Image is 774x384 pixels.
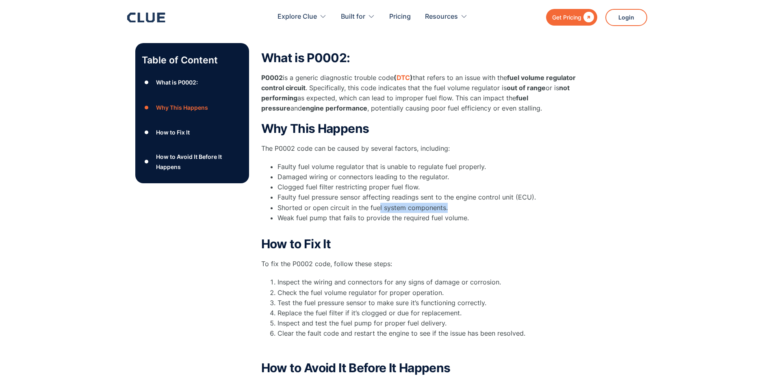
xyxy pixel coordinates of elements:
p: The P0002 code can be caused by several factors, including: [261,143,586,154]
div: ● [142,126,152,139]
li: Faulty fuel pressure sensor affecting readings sent to the engine control unit (ECU). [278,192,586,202]
div: Get Pricing [552,12,581,22]
strong: What is P0002: [261,50,350,65]
div: Built for [341,4,375,30]
div: How to Avoid It Before It Happens [156,152,242,172]
div: Why This Happens [156,102,208,113]
div: ● [142,76,152,89]
div: Resources [425,4,458,30]
strong: P0002 [261,74,283,82]
div: What is P0002: [156,77,198,87]
strong: How to Avoid It Before It Happens [261,360,451,375]
li: Clear the fault code and restart the engine to see if the issue has been resolved. [278,328,586,338]
div: Explore Clue [278,4,317,30]
p: is a generic diagnostic trouble code that refers to an issue with the . Specifically, this code i... [261,73,586,114]
p: ‍ [261,343,586,353]
a: ●What is P0002: [142,76,243,89]
a: ●How to Avoid It Before It Happens [142,152,243,172]
li: Damaged wiring or connectors leading to the regulator. [278,172,586,182]
li: Shorted or open circuit in the fuel system components. [278,203,586,213]
div: Resources [425,4,468,30]
a: Pricing [389,4,411,30]
a: ●How to Fix It [142,126,243,139]
strong: engine performance [302,104,367,112]
div: Explore Clue [278,4,327,30]
a: DTC [397,74,410,82]
a: ●Why This Happens [142,101,243,113]
li: Test the fuel pressure sensor to make sure it’s functioning correctly. [278,298,586,308]
div: How to Fix It [156,127,190,137]
a: Login [605,9,647,26]
li: Faulty fuel volume regulator that is unable to regulate fuel properly. [278,162,586,172]
strong: out of range [507,84,546,92]
p: Table of Content [142,54,243,67]
div: ● [142,101,152,113]
strong: fuel volume regulator control circuit [261,74,576,92]
strong: ( [394,74,397,82]
li: Clogged fuel filter restricting proper fuel flow. [278,182,586,192]
div: Built for [341,4,365,30]
li: Inspect the wiring and connectors for any signs of damage or corrosion. [278,277,586,287]
a: Get Pricing [546,9,597,26]
strong: ) [410,74,413,82]
li: Inspect and test the fuel pump for proper fuel delivery. [278,318,586,328]
li: Check the fuel volume regulator for proper operation. [278,288,586,298]
p: To fix the P0002 code, follow these steps: [261,259,586,269]
div:  [581,12,594,22]
strong: Why This Happens [261,121,369,136]
strong: How to Fix It [261,236,331,251]
li: Weak fuel pump that fails to provide the required fuel volume. [278,213,586,233]
div: ● [142,156,152,168]
li: Replace the fuel filter if it’s clogged or due for replacement. [278,308,586,318]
